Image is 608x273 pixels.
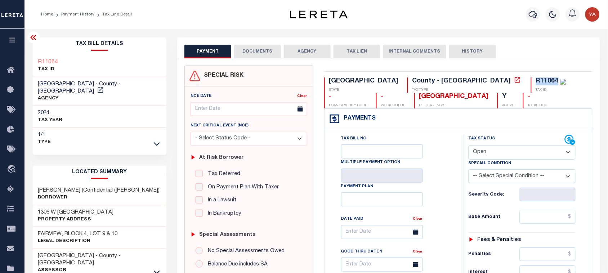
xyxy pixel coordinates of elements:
[205,183,279,192] label: On Payment Plan With Taxer
[38,95,161,102] p: AGENCY
[419,93,489,101] div: [GEOGRAPHIC_DATA]
[94,11,132,18] li: Tax Line Detail
[191,93,212,99] label: NCE Date
[329,103,367,108] p: LOAN SEVERITY CODE
[38,109,63,117] h3: 2024
[38,131,51,139] h3: 1/1
[205,196,237,205] label: In a Lawsuit
[477,237,521,243] h6: Fees & Penalties
[341,216,364,222] label: Date Paid
[528,103,547,108] p: TOTAL DLQ
[205,210,242,218] label: In Bankruptcy
[38,187,160,194] h3: [PERSON_NAME] (Confidential ([PERSON_NAME])
[341,249,383,255] label: Good Thru Date 1
[449,45,496,58] button: HISTORY
[383,45,446,58] button: INTERNAL COMMENTS
[191,102,307,116] input: Enter Date
[341,184,374,190] label: Payment Plan
[528,93,547,101] div: -
[191,123,249,129] label: Next Critical Event (NCE)
[298,94,307,98] a: Clear
[502,93,514,101] div: Y
[412,88,522,93] p: TAX TYPE
[61,12,94,17] a: Payment History
[341,258,423,272] input: Enter Date
[469,136,495,142] label: Tax Status
[33,166,166,179] h2: LOCATED SUMMARY
[201,72,244,79] h4: SPECIAL RISK
[381,103,406,108] p: WORK QUEUE
[329,77,399,85] div: [GEOGRAPHIC_DATA]
[412,78,511,84] div: County - [GEOGRAPHIC_DATA]
[38,117,63,124] p: TAX YEAR
[38,238,118,245] p: Legal Description
[199,155,243,161] h6: At Risk Borrower
[469,192,520,198] h6: Severity Code:
[341,136,367,142] label: Tax Bill No
[334,45,380,58] button: TAX LIEN
[520,210,576,224] input: $
[38,59,58,66] a: R11064
[205,170,241,178] label: Tax Deferred
[329,88,399,93] p: STATE
[469,251,520,257] h6: Penalties
[205,247,285,255] label: No Special Assessments Owed
[33,37,166,51] h2: Tax Bill Details
[184,45,231,58] button: PAYMENT
[469,214,520,220] h6: Base Amount
[341,225,423,239] input: Enter Date
[536,88,566,93] p: TAX ID
[38,194,160,201] p: Borrower
[419,103,489,108] p: DELQ AGENCY
[329,93,367,101] div: -
[284,45,331,58] button: AGENCY
[536,78,559,84] div: R11064
[199,232,255,238] h6: Special Assessments
[413,250,423,254] a: Clear
[585,7,600,22] img: svg+xml;base64,PHN2ZyB4bWxucz0iaHR0cDovL3d3dy53My5vcmcvMjAwMC9zdmciIHBvaW50ZXItZXZlbnRzPSJub25lIi...
[469,161,511,167] label: Special Condition
[560,79,566,85] img: check-icon-green.svg
[413,217,423,221] a: Clear
[340,115,376,122] h4: Payments
[38,66,58,73] p: TAX ID
[520,247,576,261] input: $
[290,10,348,18] img: logo-dark.svg
[502,103,514,108] p: ACTIVE
[341,160,401,166] label: Multiple Payment Option
[41,12,53,17] a: Home
[7,165,18,174] i: travel_explore
[38,139,51,146] p: Type
[38,209,114,216] h3: 1306 W [GEOGRAPHIC_DATA]
[38,216,114,223] p: Property Address
[38,81,121,94] span: [GEOGRAPHIC_DATA] - County - [GEOGRAPHIC_DATA]
[381,93,406,101] div: -
[205,260,268,269] label: Balance Due includes SA
[38,252,161,267] h3: [GEOGRAPHIC_DATA] - County - [GEOGRAPHIC_DATA]
[38,231,118,238] h3: FAIRVIEW, BLOCK 4, LOT 9 & 10
[234,45,281,58] button: DOCUMENTS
